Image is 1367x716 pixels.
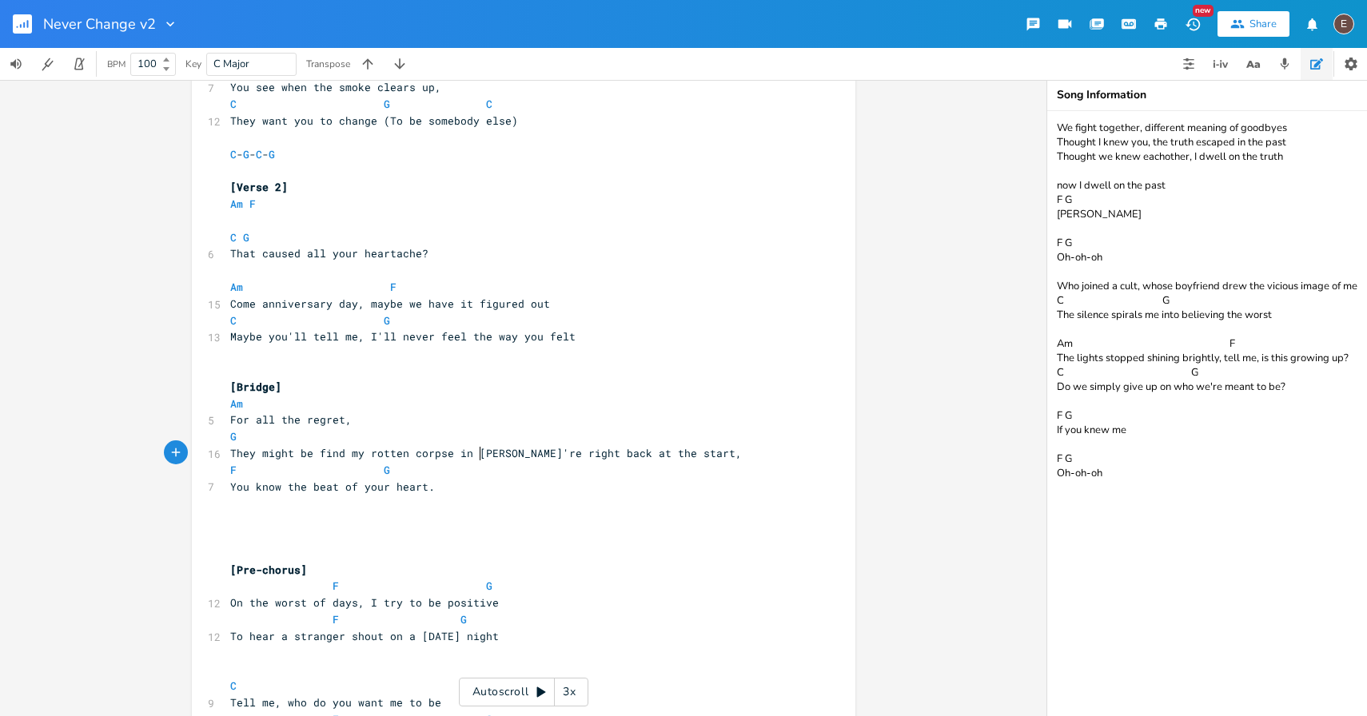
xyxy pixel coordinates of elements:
[555,678,584,706] div: 3x
[243,230,249,245] span: G
[333,612,339,626] span: F
[230,396,243,411] span: Am
[230,147,281,161] span: - - -
[1177,10,1209,38] button: New
[230,246,428,261] span: That caused all your heartache?
[185,59,201,69] div: Key
[230,280,243,294] span: Am
[486,579,492,593] span: G
[230,113,518,128] span: They want you to change (To be somebody else)
[230,695,441,710] span: Tell me, who do you want me to be
[230,479,435,494] span: You know the beat of your heart.
[43,17,156,31] span: Never Change v2
[459,678,588,706] div: Autoscroll
[230,329,576,344] span: Maybe you'll tell me, I'll never feel the way you felt
[1218,11,1289,37] button: Share
[230,296,550,311] span: Come anniversary day, maybe we have it figured out
[384,313,390,328] span: G
[230,629,499,643] span: To hear a stranger shout on a [DATE] night
[1249,17,1277,31] div: Share
[1333,14,1354,34] div: edward
[306,59,350,69] div: Transpose
[243,147,249,161] span: G
[230,230,237,245] span: C
[1047,111,1367,716] textarea: We fight together, different meaning of goodbyes Thought I knew you, the truth escaped in the pas...
[107,60,126,69] div: BPM
[230,412,352,427] span: For all the regret,
[230,147,237,161] span: C
[1193,5,1214,17] div: New
[1333,6,1354,42] button: E
[213,57,249,71] span: C Major
[256,147,262,161] span: C
[230,313,237,328] span: C
[230,595,499,610] span: On the worst of days, I try to be positive
[1057,89,1357,101] div: Song Information
[390,280,397,294] span: F
[249,197,256,211] span: F
[230,429,237,444] span: G
[230,563,307,577] span: [Pre-chorus]
[384,463,390,477] span: G
[230,197,243,211] span: Am
[230,180,288,194] span: [Verse 2]
[230,97,237,111] span: C
[384,97,390,111] span: G
[230,80,441,94] span: You see when the smoke clears up,
[269,147,275,161] span: G
[230,446,742,460] span: They might be find my rotten corpse in [PERSON_NAME]'re right back at the start,
[333,579,339,593] span: F
[486,97,492,111] span: C
[230,678,237,693] span: C
[230,463,237,477] span: F
[230,380,281,394] span: [Bridge]
[460,612,467,626] span: G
